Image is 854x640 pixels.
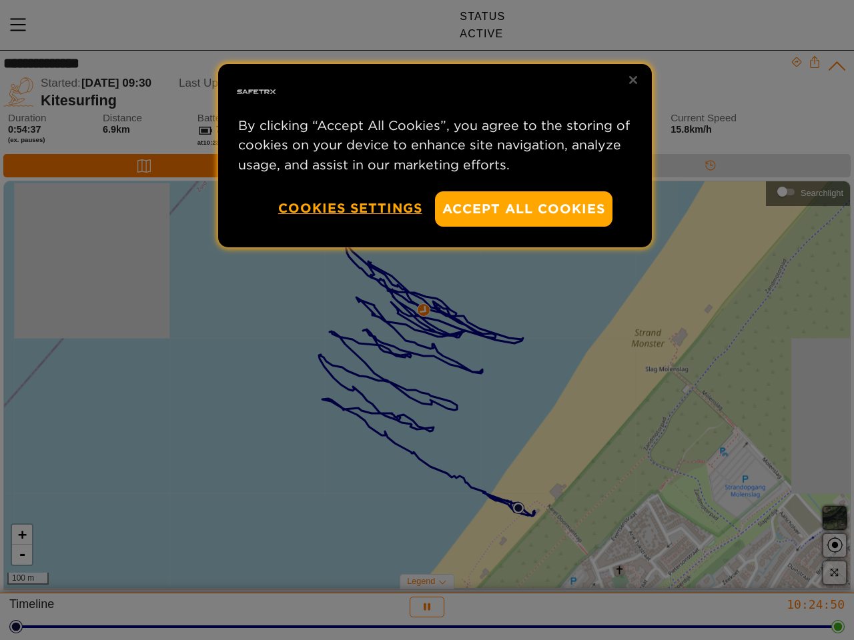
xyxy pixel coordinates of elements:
button: Close [618,65,648,95]
button: Accept All Cookies [435,191,612,227]
p: By clicking “Accept All Cookies”, you agree to the storing of cookies on your device to enhance s... [238,116,632,175]
button: Cookies Settings [278,191,422,225]
img: Safe Tracks [235,71,278,113]
div: Privacy [218,64,652,247]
